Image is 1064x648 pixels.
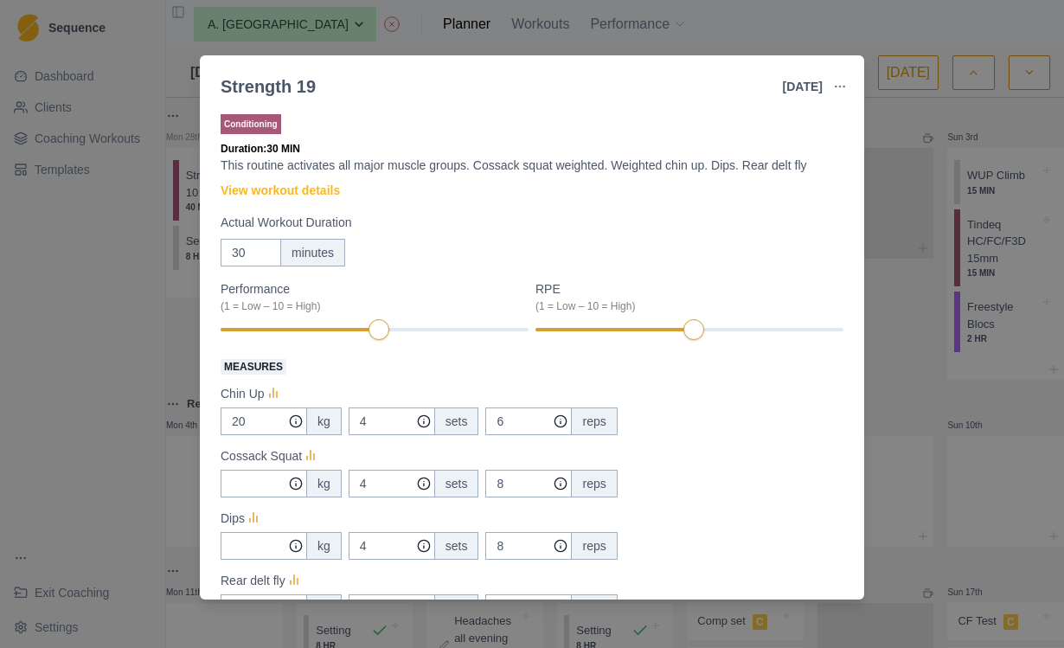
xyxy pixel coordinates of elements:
[571,532,617,560] div: reps
[221,298,518,314] div: (1 = Low – 10 = High)
[434,470,479,497] div: sets
[571,407,617,435] div: reps
[221,157,843,175] p: This routine activates all major muscle groups. Cossack squat weighted. Weighted chin up. Dips. R...
[306,532,342,560] div: kg
[434,594,479,622] div: sets
[306,407,342,435] div: kg
[221,447,302,465] p: Cossack Squat
[221,510,245,528] p: Dips
[221,114,281,134] p: Conditioning
[306,470,342,497] div: kg
[535,280,833,314] label: RPE
[221,359,286,375] span: Measures
[221,385,265,403] p: Chin Up
[221,74,316,99] div: Strength 19
[535,298,833,314] div: (1 = Low – 10 = High)
[221,572,285,590] p: Rear delt fly
[571,470,617,497] div: reps
[434,407,479,435] div: sets
[221,141,843,157] p: Duration: 30 MIN
[221,214,833,232] label: Actual Workout Duration
[221,182,340,200] a: View workout details
[221,280,518,314] label: Performance
[783,78,823,96] p: [DATE]
[306,594,342,622] div: kg
[571,594,617,622] div: reps
[280,239,345,266] div: minutes
[434,532,479,560] div: sets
